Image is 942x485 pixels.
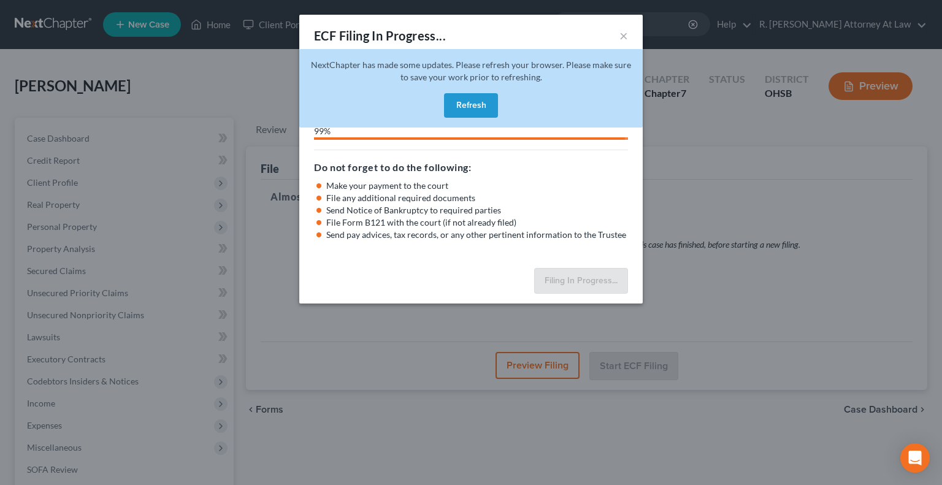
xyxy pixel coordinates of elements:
h5: Do not forget to do the following: [314,160,628,175]
button: Refresh [444,93,498,118]
button: × [619,28,628,43]
li: File any additional required documents [326,192,628,204]
li: Send pay advices, tax records, or any other pertinent information to the Trustee [326,229,628,241]
div: ECF Filing In Progress... [314,27,446,44]
li: File Form B121 with the court (if not already filed) [326,216,628,229]
span: NextChapter has made some updates. Please refresh your browser. Please make sure to save your wor... [311,59,631,82]
li: Make your payment to the court [326,180,628,192]
div: Open Intercom Messenger [900,443,930,473]
button: Filing In Progress... [534,268,628,294]
li: Send Notice of Bankruptcy to required parties [326,204,628,216]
